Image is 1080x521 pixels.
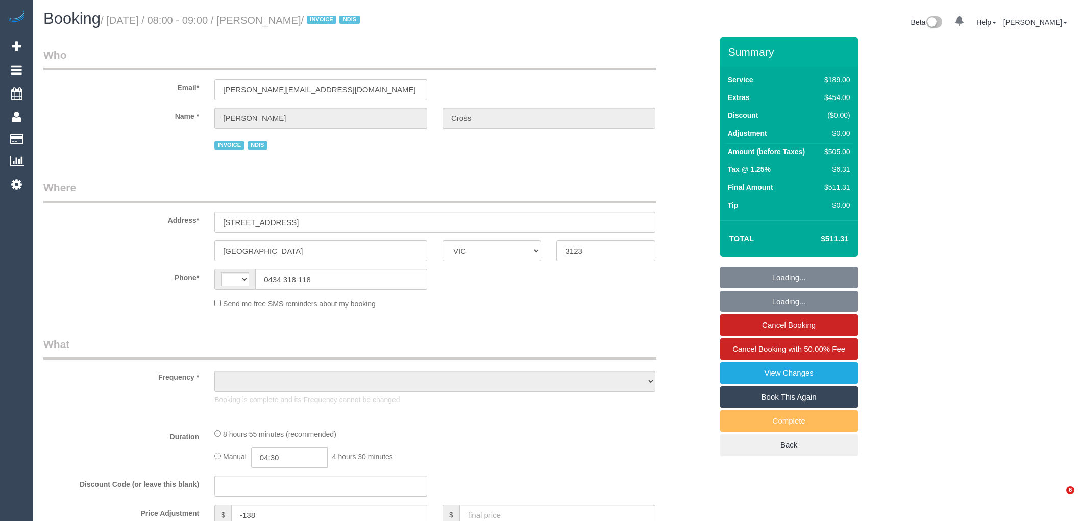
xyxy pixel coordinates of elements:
input: Post Code* [556,240,655,261]
span: 4 hours 30 minutes [332,453,393,461]
div: $189.00 [820,75,850,85]
div: $0.00 [820,200,850,210]
label: Duration [36,428,207,442]
label: Discount [728,110,758,120]
span: NDIS [339,16,359,24]
label: Adjustment [728,128,767,138]
a: Beta [911,18,943,27]
a: Cancel Booking [720,314,858,336]
div: $0.00 [820,128,850,138]
input: First Name* [214,108,427,129]
label: Email* [36,79,207,93]
p: Booking is complete and its Frequency cannot be changed [214,394,655,405]
label: Final Amount [728,182,773,192]
span: 6 [1066,486,1074,494]
h4: $511.31 [790,235,848,243]
span: Cancel Booking with 50.00% Fee [732,344,845,353]
input: Last Name* [443,108,655,129]
div: $454.00 [820,92,850,103]
h3: Summary [728,46,853,58]
span: NDIS [248,141,267,150]
div: $6.31 [820,164,850,175]
a: View Changes [720,362,858,384]
iframe: Intercom live chat [1045,486,1070,511]
span: Send me free SMS reminders about my booking [223,300,376,308]
label: Address* [36,212,207,226]
div: ($0.00) [820,110,850,120]
input: Email* [214,79,427,100]
div: $505.00 [820,146,850,157]
label: Price Adjustment [36,505,207,518]
div: $511.31 [820,182,850,192]
label: Amount (before Taxes) [728,146,805,157]
span: Manual [223,453,247,461]
img: New interface [925,16,942,30]
label: Name * [36,108,207,121]
span: 8 hours 55 minutes (recommended) [223,430,336,438]
span: Booking [43,10,101,28]
a: Book This Again [720,386,858,408]
legend: What [43,337,656,360]
span: / [301,15,363,26]
label: Extras [728,92,750,103]
small: / [DATE] / 08:00 - 09:00 / [PERSON_NAME] [101,15,363,26]
a: Cancel Booking with 50.00% Fee [720,338,858,360]
strong: Total [729,234,754,243]
span: INVOICE [214,141,244,150]
label: Phone* [36,269,207,283]
label: Service [728,75,753,85]
span: INVOICE [307,16,336,24]
label: Discount Code (or leave this blank) [36,476,207,489]
label: Tip [728,200,739,210]
a: Back [720,434,858,456]
a: [PERSON_NAME] [1003,18,1067,27]
label: Tax @ 1.25% [728,164,771,175]
label: Frequency * [36,368,207,382]
input: Suburb* [214,240,427,261]
legend: Where [43,180,656,203]
img: Automaid Logo [6,10,27,24]
legend: Who [43,47,656,70]
a: Help [976,18,996,27]
input: Phone* [255,269,427,290]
